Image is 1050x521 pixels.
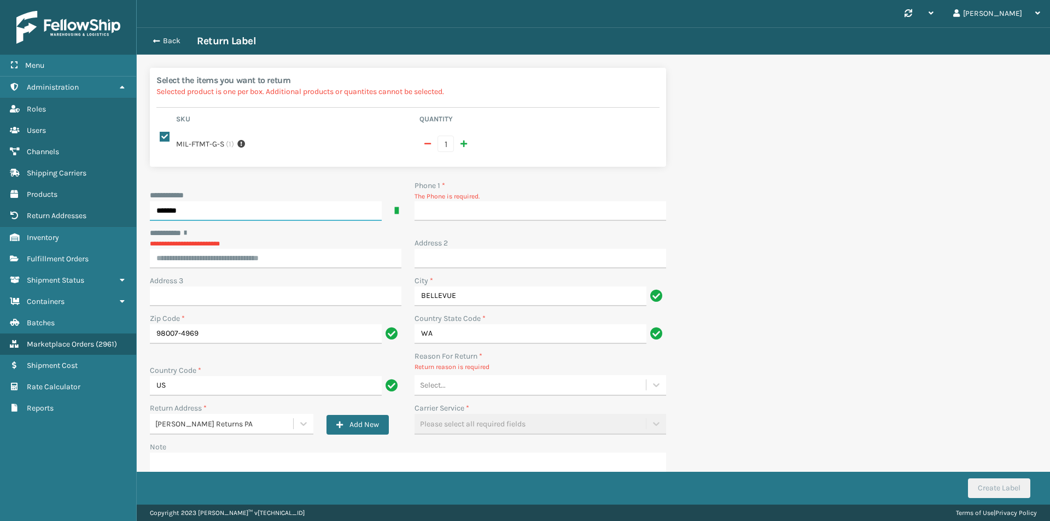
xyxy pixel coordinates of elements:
[420,379,446,391] div: Select...
[150,402,207,414] label: Return Address
[27,339,94,349] span: Marketplace Orders
[150,442,166,452] label: Note
[27,403,54,413] span: Reports
[150,365,201,376] label: Country Code
[968,478,1030,498] button: Create Label
[25,61,44,70] span: Menu
[27,361,78,370] span: Shipment Cost
[27,104,46,114] span: Roles
[150,505,305,521] p: Copyright 2023 [PERSON_NAME]™ v [TECHNICAL_ID]
[415,362,666,372] p: Return reason is required
[995,509,1037,517] a: Privacy Policy
[16,11,120,44] img: logo
[415,402,469,414] label: Carrier Service
[150,275,183,286] label: Address 3
[150,313,185,324] label: Zip Code
[27,233,59,242] span: Inventory
[415,191,666,201] p: The Phone is required.
[176,138,224,150] label: MIL-FTMT-G-S
[173,114,416,127] th: Sku
[415,350,482,362] label: Reason For Return
[416,114,660,127] th: Quantity
[956,505,1037,521] div: |
[197,34,256,48] h3: Return Label
[226,138,234,150] span: ( 1 )
[415,275,433,286] label: City
[96,339,117,349] span: ( 2961 )
[27,318,55,327] span: Batches
[27,147,59,156] span: Channels
[27,168,86,178] span: Shipping Carriers
[156,86,660,97] p: Selected product is one per box. Additional products or quantites cannot be selected.
[415,180,445,191] label: Phone 1
[27,211,86,220] span: Return Addresses
[27,276,84,285] span: Shipment Status
[27,382,80,391] span: Rate Calculator
[155,418,294,430] div: [PERSON_NAME] Returns PA
[27,126,46,135] span: Users
[147,36,197,46] button: Back
[27,190,57,199] span: Products
[27,83,79,92] span: Administration
[27,254,89,264] span: Fulfillment Orders
[415,237,448,249] label: Address 2
[27,297,65,306] span: Containers
[326,415,389,435] button: Add New
[156,74,660,86] h2: Select the items you want to return
[415,313,486,324] label: Country State Code
[956,509,994,517] a: Terms of Use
